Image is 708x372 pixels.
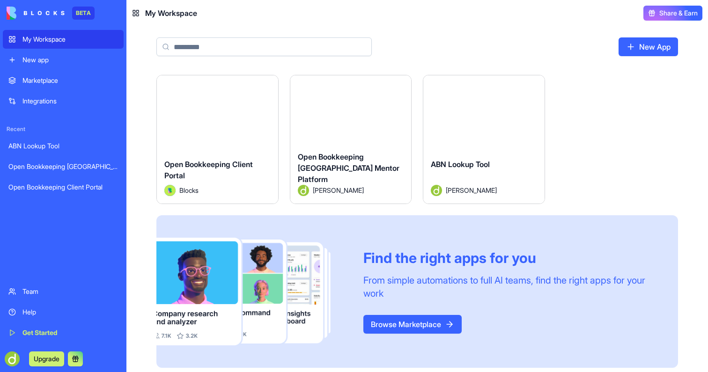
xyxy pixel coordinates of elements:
[22,287,118,296] div: Team
[423,75,545,204] a: ABN Lookup ToolAvatar[PERSON_NAME]
[145,7,197,19] span: My Workspace
[29,351,64,366] button: Upgrade
[72,7,95,20] div: BETA
[3,137,124,155] a: ABN Lookup Tool
[431,160,490,169] span: ABN Lookup Tool
[3,178,124,197] a: Open Bookkeeping Client Portal
[156,75,279,204] a: Open Bookkeeping Client PortalAvatarBlocks
[619,37,678,56] a: New App
[22,76,118,85] div: Marketplace
[3,51,124,69] a: New app
[313,185,364,195] span: [PERSON_NAME]
[5,351,20,366] img: ACg8ocKLiuxVlZxYqIFm0sXpc2U2V2xjLcGUMZAI5jTIVym1qABw4lvf=s96-c
[3,125,124,133] span: Recent
[8,141,118,151] div: ABN Lookup Tool
[164,160,253,180] span: Open Bookkeeping Client Portal
[3,30,124,49] a: My Workspace
[431,185,442,196] img: Avatar
[363,249,656,266] div: Find the right apps for you
[22,96,118,106] div: Integrations
[22,307,118,317] div: Help
[3,303,124,321] a: Help
[298,152,399,184] span: Open Bookkeeping [GEOGRAPHIC_DATA] Mentor Platform
[659,8,698,18] span: Share & Earn
[22,55,118,65] div: New app
[643,6,702,21] button: Share & Earn
[156,238,348,345] img: Frame_181_egmpey.png
[8,182,118,192] div: Open Bookkeeping Client Portal
[3,71,124,90] a: Marketplace
[298,185,309,196] img: Avatar
[179,185,199,195] span: Blocks
[3,282,124,301] a: Team
[8,162,118,171] div: Open Bookkeeping [GEOGRAPHIC_DATA] Mentor Platform
[290,75,412,204] a: Open Bookkeeping [GEOGRAPHIC_DATA] Mentor PlatformAvatar[PERSON_NAME]
[22,328,118,337] div: Get Started
[22,35,118,44] div: My Workspace
[7,7,95,20] a: BETA
[3,92,124,110] a: Integrations
[164,185,176,196] img: Avatar
[7,7,65,20] img: logo
[3,323,124,342] a: Get Started
[363,315,462,334] a: Browse Marketplace
[3,157,124,176] a: Open Bookkeeping [GEOGRAPHIC_DATA] Mentor Platform
[363,274,656,300] div: From simple automations to full AI teams, find the right apps for your work
[29,354,64,363] a: Upgrade
[446,185,497,195] span: [PERSON_NAME]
